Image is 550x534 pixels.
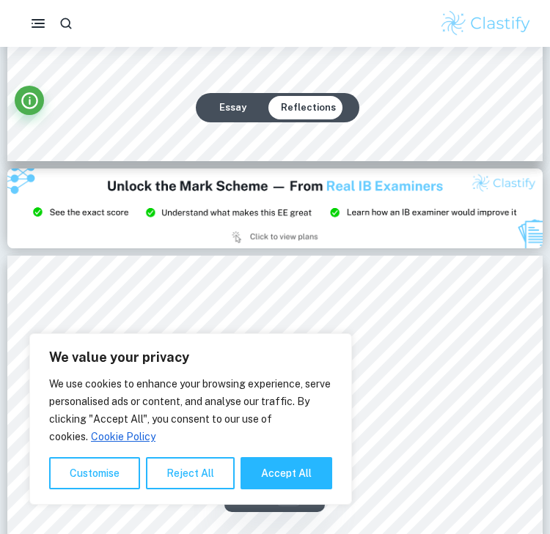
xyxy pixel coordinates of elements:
button: Essay [208,96,258,119]
button: Customise [49,457,140,489]
button: Accept All [241,457,332,489]
button: Info [15,86,44,115]
button: Reflections [269,96,348,119]
img: Ad [7,168,543,249]
div: We value your privacy [29,333,352,505]
a: Cookie Policy [90,430,156,443]
button: Reject All [146,457,235,489]
p: We value your privacy [49,349,332,366]
p: We use cookies to enhance your browsing experience, serve personalised ads or content, and analys... [49,375,332,445]
img: Clastify logo [439,9,532,38]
